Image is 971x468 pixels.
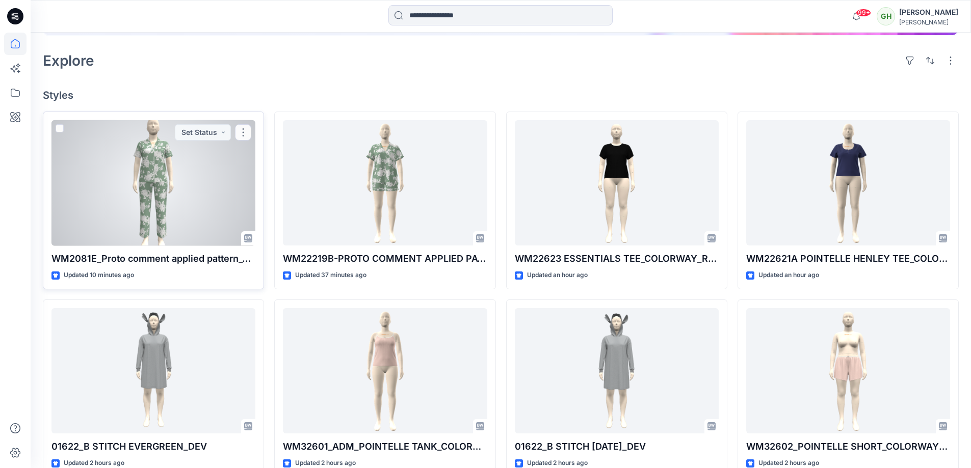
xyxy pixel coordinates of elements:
[515,120,719,246] a: WM22623 ESSENTIALS TEE_COLORWAY_REV2
[899,18,958,26] div: [PERSON_NAME]
[899,6,958,18] div: [PERSON_NAME]
[51,120,255,246] a: WM2081E_Proto comment applied pattern_Colorway_REV13
[746,120,950,246] a: WM22621A POINTELLE HENLEY TEE_COLORWAY_REV7
[43,52,94,69] h2: Explore
[64,270,134,281] p: Updated 10 minutes ago
[746,439,950,454] p: WM32602_POINTELLE SHORT_COLORWAY_REV1
[515,308,719,434] a: 01622_B STITCH HALLOWEEN_DEV
[51,439,255,454] p: 01622_B STITCH EVERGREEN_DEV
[746,252,950,266] p: WM22621A POINTELLE HENLEY TEE_COLORWAY_REV7
[515,439,719,454] p: 01622_B STITCH [DATE]_DEV
[283,308,487,434] a: WM32601_ADM_POINTELLE TANK_COLORWAY_REV1
[51,308,255,434] a: 01622_B STITCH EVERGREEN_DEV
[51,252,255,266] p: WM2081E_Proto comment applied pattern_Colorway_REV13
[746,308,950,434] a: WM32602_POINTELLE SHORT_COLORWAY_REV1
[527,270,588,281] p: Updated an hour ago
[758,270,819,281] p: Updated an hour ago
[283,252,487,266] p: WM22219B-PROTO COMMENT APPLIED PATTERN_COLORWAY_REV13
[515,252,719,266] p: WM22623 ESSENTIALS TEE_COLORWAY_REV2
[295,270,366,281] p: Updated 37 minutes ago
[877,7,895,25] div: GH
[283,439,487,454] p: WM32601_ADM_POINTELLE TANK_COLORWAY_REV1
[283,120,487,246] a: WM22219B-PROTO COMMENT APPLIED PATTERN_COLORWAY_REV13
[856,9,871,17] span: 99+
[43,89,959,101] h4: Styles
